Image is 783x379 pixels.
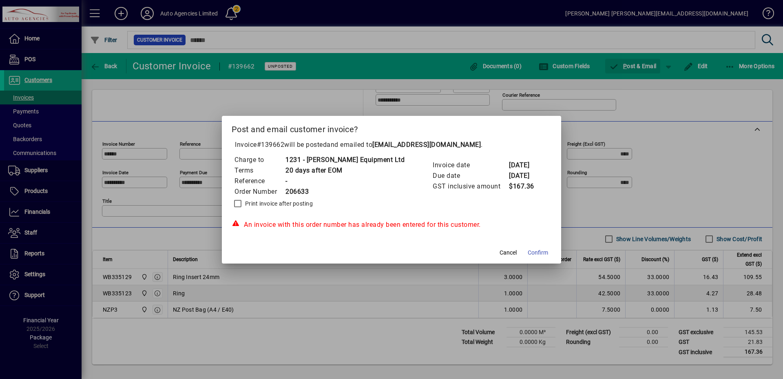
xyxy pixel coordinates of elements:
[500,248,517,257] span: Cancel
[524,246,551,260] button: Confirm
[257,141,285,148] span: #139662
[234,186,285,197] td: Order Number
[432,181,509,192] td: GST inclusive amount
[432,160,509,171] td: Invoice date
[234,155,285,165] td: Charge to
[234,176,285,186] td: Reference
[432,171,509,181] td: Due date
[509,171,541,181] td: [DATE]
[528,248,548,257] span: Confirm
[285,176,405,186] td: -
[232,220,551,230] div: An invoice with this order number has already been entered for this customer.
[285,186,405,197] td: 206633
[327,141,481,148] span: and emailed to
[495,246,521,260] button: Cancel
[285,155,405,165] td: 1231 - [PERSON_NAME] Equipment Ltd
[222,116,561,140] h2: Post and email customer invoice?
[234,165,285,176] td: Terms
[243,199,313,208] label: Print invoice after posting
[509,181,541,192] td: $167.36
[509,160,541,171] td: [DATE]
[372,141,481,148] b: [EMAIL_ADDRESS][DOMAIN_NAME]
[232,140,551,150] p: Invoice will be posted .
[285,165,405,176] td: 20 days after EOM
